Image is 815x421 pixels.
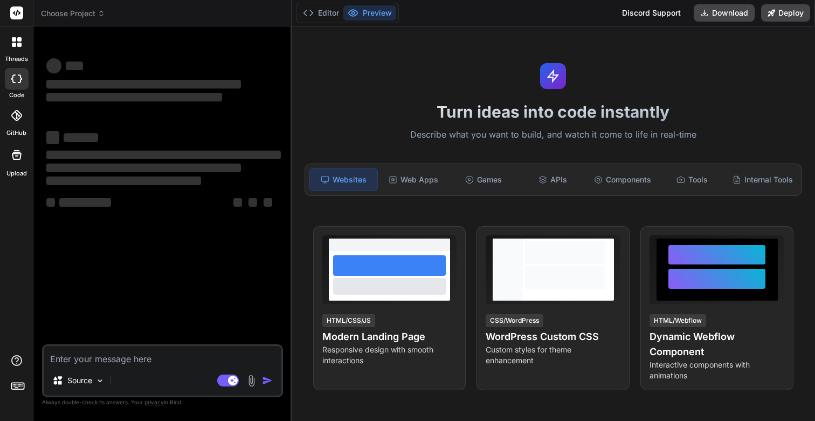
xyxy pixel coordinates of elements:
div: Tools [659,168,726,191]
span: privacy [144,399,164,405]
div: Components [589,168,657,191]
h4: Modern Landing Page [322,329,457,344]
p: Custom styles for theme enhancement [486,344,620,366]
img: Pick Models [95,376,105,385]
span: ‌ [46,151,281,159]
p: Interactive components with animations [650,359,784,381]
label: GitHub [6,128,26,138]
span: ‌ [46,164,241,172]
p: Always double-check its answers. Your in Bind [42,397,283,408]
h1: Turn ideas into code instantly [298,102,809,121]
button: Editor [299,5,343,21]
div: HTML/CSS/JS [322,314,375,327]
label: Upload [6,169,27,178]
span: ‌ [46,198,55,207]
span: ‌ [248,198,257,207]
h4: WordPress Custom CSS [486,329,620,344]
button: Preview [343,5,396,21]
span: Choose Project [41,8,105,19]
img: attachment [245,375,258,387]
div: Discord Support [616,4,687,22]
span: ‌ [46,176,201,185]
label: code [9,91,24,100]
div: Web Apps [380,168,447,191]
div: Websites [309,168,378,191]
span: ‌ [46,58,61,73]
span: ‌ [46,93,222,101]
p: Responsive design with smooth interactions [322,344,457,366]
div: HTML/Webflow [650,314,706,327]
span: ‌ [46,80,241,89]
span: ‌ [64,133,98,142]
h4: Dynamic Webflow Component [650,329,784,359]
img: icon [262,375,273,386]
div: CSS/WordPress [486,314,543,327]
div: Games [450,168,517,191]
span: ‌ [233,198,242,207]
button: Deploy [761,4,810,22]
span: ‌ [59,198,111,207]
span: ‌ [46,131,59,144]
button: Download [694,4,755,22]
p: Source [67,375,92,386]
div: APIs [519,168,586,191]
label: threads [5,55,28,64]
span: ‌ [264,198,272,207]
p: Describe what you want to build, and watch it come to life in real-time [298,128,809,142]
div: Internal Tools [728,168,797,191]
span: ‌ [66,62,83,70]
